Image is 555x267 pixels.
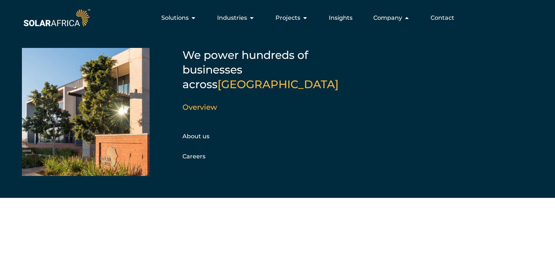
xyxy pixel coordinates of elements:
[217,78,339,91] span: [GEOGRAPHIC_DATA]
[182,133,209,140] a: About us
[161,14,189,22] span: Solutions
[275,14,300,22] span: Projects
[329,14,352,22] a: Insights
[182,103,217,112] a: Overview
[217,14,247,22] span: Industries
[431,14,454,22] a: Contact
[182,48,365,92] h5: We power hundreds of businesses across
[182,153,205,160] a: Careers
[373,14,402,22] span: Company
[92,11,460,25] div: Menu Toggle
[22,222,555,227] h5: SolarAfrica is proudly affiliated with
[92,11,460,25] nav: Menu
